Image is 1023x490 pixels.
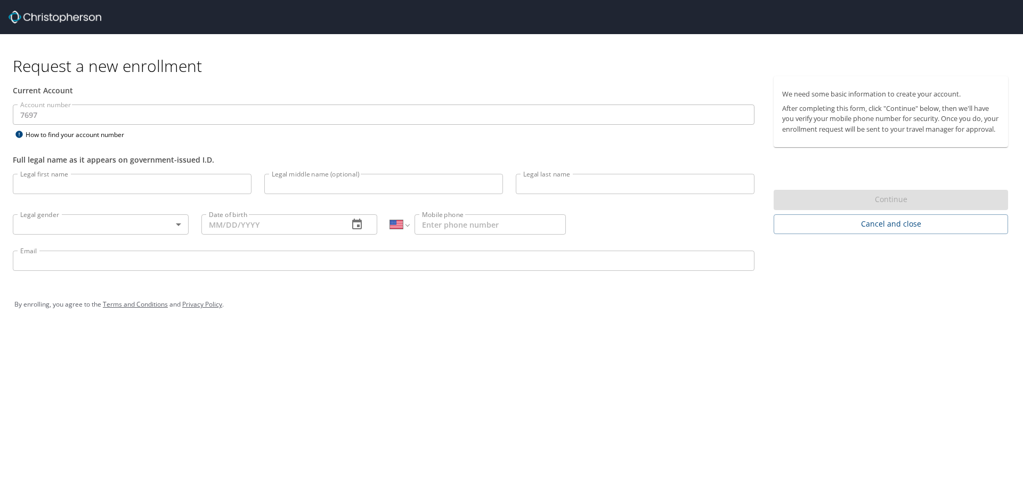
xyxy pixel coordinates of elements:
[13,214,189,235] div: ​
[782,218,1000,231] span: Cancel and close
[9,11,101,23] img: cbt logo
[782,89,1000,99] p: We need some basic information to create your account.
[13,55,1017,76] h1: Request a new enrollment
[103,300,168,309] a: Terms and Conditions
[14,291,1009,318] div: By enrolling, you agree to the and .
[13,128,146,141] div: How to find your account number
[774,214,1008,234] button: Cancel and close
[13,85,754,96] div: Current Account
[415,214,566,235] input: Enter phone number
[182,300,222,309] a: Privacy Policy
[13,154,754,165] div: Full legal name as it appears on government-issued I.D.
[201,214,340,235] input: MM/DD/YYYY
[782,103,1000,134] p: After completing this form, click "Continue" below, then we'll have you verify your mobile phone ...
